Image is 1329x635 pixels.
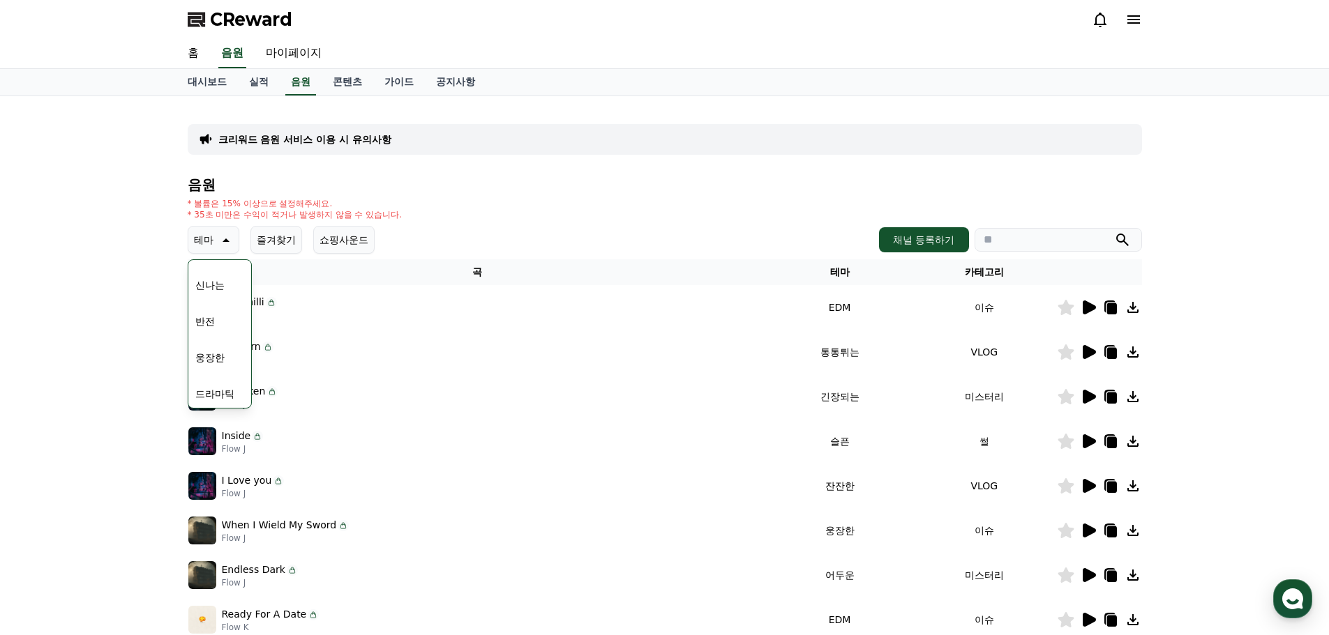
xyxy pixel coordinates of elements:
img: music [188,517,216,544]
p: I Love you [222,473,272,488]
img: music [188,606,216,634]
th: 곡 [188,259,767,285]
a: 음원 [285,69,316,95]
span: 설정 [216,463,232,474]
button: 쇼핑사운드 [313,226,375,254]
p: Flow J [222,443,264,454]
a: 음원 [218,39,246,68]
td: EDM [767,285,912,330]
button: 즐겨찾기 [250,226,302,254]
td: 이슈 [912,508,1056,553]
a: 마이페이지 [255,39,333,68]
button: 드라마틱 [190,378,240,409]
a: 실적 [238,69,280,95]
td: VLOG [912,330,1056,374]
img: music [188,561,216,589]
td: 슬픈 [767,419,912,464]
span: CReward [210,8,292,31]
th: 테마 [767,259,912,285]
td: 이슈 [912,285,1056,330]
td: 통통튀는 [767,330,912,374]
th: 카테고리 [912,259,1056,285]
h4: 음원 [188,177,1142,192]
a: CReward [188,8,292,31]
p: * 35초 미만은 수익이 적거나 발생하지 않을 수 있습니다. [188,209,403,220]
a: 홈 [4,442,92,477]
p: Inside [222,429,251,443]
span: 대화 [128,464,144,475]
td: 긴장되는 [767,374,912,419]
img: music [188,427,216,455]
p: Ready For A Date [222,607,307,622]
button: 반전 [190,306,220,337]
p: When I Wield My Sword [222,518,337,533]
button: 신나는 [190,270,230,300]
p: Flow J [222,488,285,499]
a: 크리워드 음원 서비스 이용 시 유의사항 [218,132,391,146]
p: Flow K [222,622,320,633]
button: 테마 [188,226,239,254]
a: 홈 [177,39,210,68]
a: 가이드 [373,69,425,95]
p: * 볼륨은 15% 이상으로 설정해주세요. [188,198,403,209]
p: Endless Dark [222,563,285,577]
img: music [188,472,216,500]
td: 미스터리 [912,374,1056,419]
a: 콘텐츠 [322,69,373,95]
a: 대화 [92,442,180,477]
td: 썰 [912,419,1056,464]
button: 웅장한 [190,342,230,373]
a: 설정 [180,442,268,477]
span: 홈 [44,463,52,474]
td: 잔잔한 [767,464,912,508]
a: 대시보드 [177,69,238,95]
td: VLOG [912,464,1056,508]
td: 미스터리 [912,553,1056,597]
p: 테마 [194,230,213,250]
button: 채널 등록하기 [879,227,968,252]
td: 웅장한 [767,508,912,553]
p: Flow J [222,577,298,588]
a: 공지사항 [425,69,486,95]
p: Flow J [222,533,350,544]
td: 어두운 [767,553,912,597]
